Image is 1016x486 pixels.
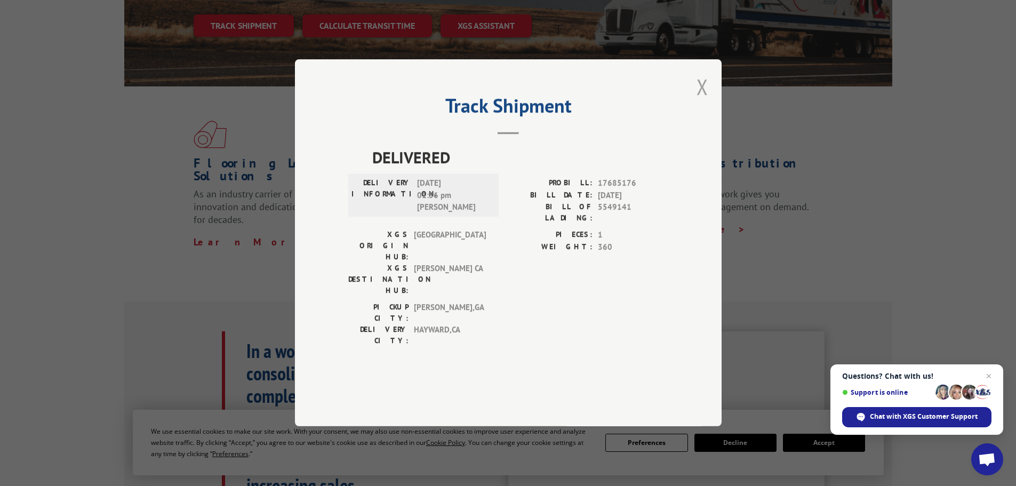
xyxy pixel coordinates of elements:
[598,241,668,253] span: 360
[842,372,991,380] span: Questions? Chat with us!
[372,146,668,170] span: DELIVERED
[508,178,593,190] label: PROBILL:
[842,388,932,396] span: Support is online
[351,178,412,214] label: DELIVERY INFORMATION:
[598,229,668,242] span: 1
[414,229,486,263] span: [GEOGRAPHIC_DATA]
[598,178,668,190] span: 17685176
[414,263,486,297] span: [PERSON_NAME] CA
[348,302,409,324] label: PICKUP CITY:
[508,202,593,224] label: BILL OF LADING:
[598,189,668,202] span: [DATE]
[971,443,1003,475] div: Open chat
[348,263,409,297] label: XGS DESTINATION HUB:
[508,189,593,202] label: BILL DATE:
[508,229,593,242] label: PIECES:
[414,324,486,347] span: HAYWARD , CA
[697,73,708,101] button: Close modal
[598,202,668,224] span: 5549141
[982,370,995,383] span: Close chat
[348,229,409,263] label: XGS ORIGIN HUB:
[508,241,593,253] label: WEIGHT:
[417,178,489,214] span: [DATE] 01:56 pm [PERSON_NAME]
[348,98,668,118] h2: Track Shipment
[348,324,409,347] label: DELIVERY CITY:
[414,302,486,324] span: [PERSON_NAME] , GA
[842,407,991,427] div: Chat with XGS Customer Support
[870,412,978,421] span: Chat with XGS Customer Support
